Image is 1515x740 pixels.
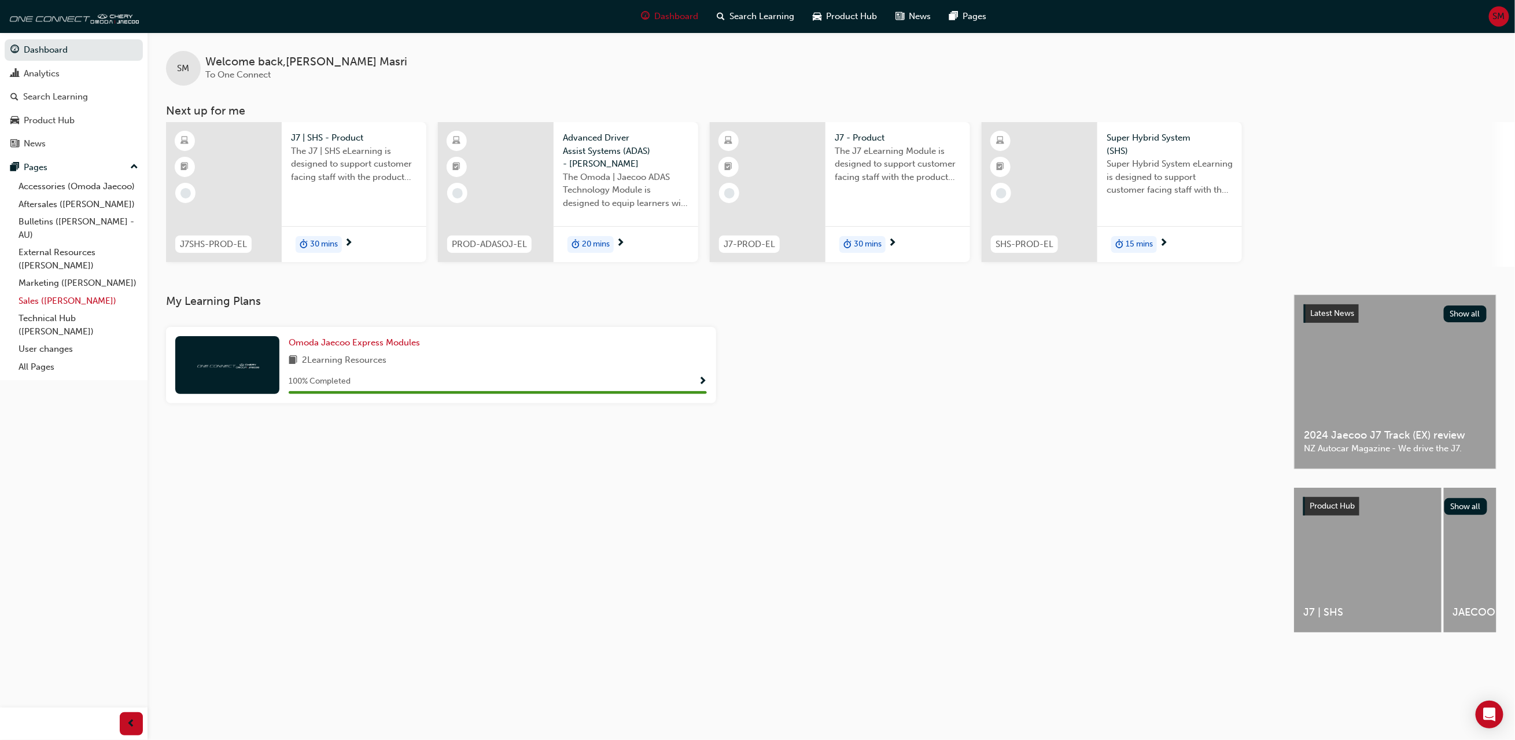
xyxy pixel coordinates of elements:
[453,134,461,149] span: learningResourceType_ELEARNING-icon
[181,134,189,149] span: learningResourceType_ELEARNING-icon
[5,63,143,84] a: Analytics
[10,139,19,149] span: news-icon
[888,238,897,249] span: next-icon
[205,56,407,69] span: Welcome back , [PERSON_NAME] Masri
[10,69,19,79] span: chart-icon
[887,5,941,28] a: news-iconNews
[1107,157,1233,197] span: Super Hybrid System eLearning is designed to support customer facing staff with the understanding...
[5,157,143,178] button: Pages
[6,5,139,28] img: oneconnect
[725,134,733,149] span: learningResourceType_ELEARNING-icon
[724,238,775,251] span: J7-PROD-EL
[616,238,625,249] span: next-icon
[827,10,878,23] span: Product Hub
[1304,304,1487,323] a: Latest NewsShow all
[14,310,143,340] a: Technical Hub ([PERSON_NAME])
[24,114,75,127] div: Product Hub
[804,5,887,28] a: car-iconProduct Hub
[724,188,735,198] span: learningRecordVerb_NONE-icon
[302,354,386,368] span: 2 Learning Resources
[14,292,143,310] a: Sales ([PERSON_NAME])
[14,274,143,292] a: Marketing ([PERSON_NAME])
[1303,497,1487,516] a: Product HubShow all
[563,171,689,210] span: The Omoda | Jaecoo ADAS Technology Module is designed to equip learners with essential knowledge ...
[1444,498,1488,515] button: Show all
[5,110,143,131] a: Product Hub
[180,188,191,198] span: learningRecordVerb_NONE-icon
[127,717,136,731] span: prev-icon
[5,37,143,157] button: DashboardAnalyticsSearch LearningProduct HubNews
[1310,308,1354,318] span: Latest News
[438,122,698,262] a: PROD-ADASOJ-ELAdvanced Driver Assist Systems (ADAS) - [PERSON_NAME]The Omoda | Jaecoo ADAS Techno...
[452,238,527,251] span: PROD-ADASOJ-EL
[1304,442,1487,455] span: NZ Autocar Magazine - We drive the J7.
[941,5,996,28] a: pages-iconPages
[5,39,143,61] a: Dashboard
[14,213,143,244] a: Bulletins ([PERSON_NAME] - AU)
[1303,606,1432,619] span: J7 | SHS
[632,5,708,28] a: guage-iconDashboard
[1493,10,1505,23] span: SM
[572,237,580,252] span: duration-icon
[205,69,271,80] span: To One Connect
[996,238,1053,251] span: SHS-PROD-EL
[1294,294,1496,469] a: Latest NewsShow all2024 Jaecoo J7 Track (EX) reviewNZ Autocar Magazine - We drive the J7.
[166,294,1276,308] h3: My Learning Plans
[10,92,19,102] span: search-icon
[950,9,959,24] span: pages-icon
[1126,238,1153,251] span: 15 mins
[14,196,143,213] a: Aftersales ([PERSON_NAME])
[166,122,426,262] a: J7SHS-PROD-ELJ7 | SHS - ProductThe J7 | SHS eLearning is designed to support customer facing staf...
[1476,701,1503,728] div: Open Intercom Messenger
[1115,237,1123,252] span: duration-icon
[24,137,46,150] div: News
[963,10,987,23] span: Pages
[291,145,417,184] span: The J7 | SHS eLearning is designed to support customer facing staff with the product and sales in...
[1107,131,1233,157] span: Super Hybrid System (SHS)
[1310,501,1355,511] span: Product Hub
[835,145,961,184] span: The J7 eLearning Module is designed to support customer facing staff with the product and sales i...
[289,337,420,348] span: Omoda Jaecoo Express Modules
[452,188,463,198] span: learningRecordVerb_NONE-icon
[655,10,699,23] span: Dashboard
[180,238,247,251] span: J7SHS-PROD-EL
[843,237,852,252] span: duration-icon
[14,340,143,358] a: User changes
[24,67,60,80] div: Analytics
[982,122,1242,262] a: SHS-PROD-ELSuper Hybrid System (SHS)Super Hybrid System eLearning is designed to support customer...
[24,161,47,174] div: Pages
[725,160,733,175] span: booktick-icon
[642,9,650,24] span: guage-icon
[835,131,961,145] span: J7 - Product
[698,377,707,387] span: Show Progress
[5,86,143,108] a: Search Learning
[10,116,19,126] span: car-icon
[181,160,189,175] span: booktick-icon
[453,160,461,175] span: booktick-icon
[130,160,138,175] span: up-icon
[310,238,338,251] span: 30 mins
[1489,6,1509,27] button: SM
[289,336,425,349] a: Omoda Jaecoo Express Modules
[813,9,822,24] span: car-icon
[14,358,143,376] a: All Pages
[896,9,905,24] span: news-icon
[23,90,88,104] div: Search Learning
[730,10,795,23] span: Search Learning
[148,104,1515,117] h3: Next up for me
[1159,238,1168,249] span: next-icon
[997,160,1005,175] span: booktick-icon
[582,238,610,251] span: 20 mins
[698,374,707,389] button: Show Progress
[909,10,931,23] span: News
[10,163,19,173] span: pages-icon
[563,131,689,171] span: Advanced Driver Assist Systems (ADAS) - [PERSON_NAME]
[854,238,882,251] span: 30 mins
[717,9,725,24] span: search-icon
[14,178,143,196] a: Accessories (Omoda Jaecoo)
[1304,429,1487,442] span: 2024 Jaecoo J7 Track (EX) review
[300,237,308,252] span: duration-icon
[996,188,1007,198] span: learningRecordVerb_NONE-icon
